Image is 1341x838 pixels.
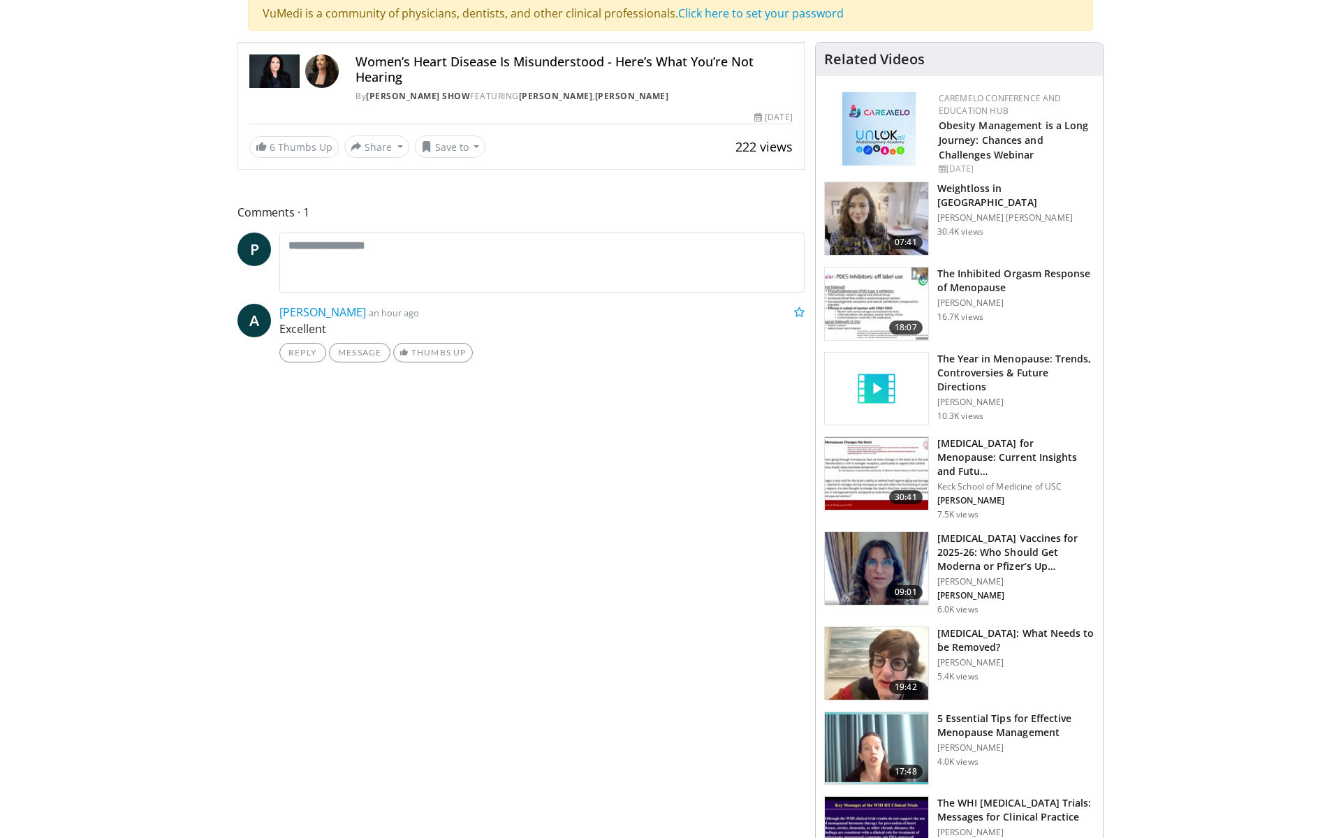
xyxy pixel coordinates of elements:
[329,343,390,362] a: Message
[824,626,1094,700] a: 19:42 [MEDICAL_DATA]: What Needs to be Removed? [PERSON_NAME] 5.4K views
[393,343,472,362] a: Thumbs Up
[519,90,593,102] a: [PERSON_NAME]
[937,742,1094,754] p: [PERSON_NAME]
[825,627,928,700] img: 4d0a4bbe-a17a-46ab-a4ad-f5554927e0d3.150x105_q85_crop-smart_upscale.jpg
[937,671,979,682] p: 5.4K views
[824,51,925,68] h4: Related Videos
[279,321,805,337] p: Excellent
[279,304,366,320] a: [PERSON_NAME]
[937,590,1094,601] p: [PERSON_NAME]
[937,796,1094,824] h3: The WHI [MEDICAL_DATA] Trials: Messages for Clinical Practice
[937,712,1094,740] h3: 5 Essential Tips for Effective Menopause Management
[824,531,1094,615] a: 09:01 [MEDICAL_DATA] Vaccines for 2025-26: Who Should Get Moderna or Pfizer’s Up… [PERSON_NAME] [...
[824,182,1094,256] a: 07:41 Weightloss in [GEOGRAPHIC_DATA] [PERSON_NAME] [PERSON_NAME] 30.4K views
[356,54,792,84] h4: Women’s Heart Disease Is Misunderstood - Here’s What You’re Not Hearing
[344,135,409,158] button: Share
[369,307,419,319] small: an hour ago
[937,411,983,422] p: 10.3K views
[937,576,1094,587] p: [PERSON_NAME]
[937,495,1094,506] p: [PERSON_NAME]
[825,267,928,340] img: 283c0f17-5e2d-42ba-a87c-168d447cdba4.150x105_q85_crop-smart_upscale.jpg
[279,343,326,362] a: Reply
[937,657,1094,668] p: [PERSON_NAME]
[825,712,928,785] img: 6839e091-2cdb-4894-b49b-01b874b873c4.150x105_q85_crop-smart_upscale.jpg
[889,680,923,694] span: 19:42
[937,352,1094,394] h3: The Year in Menopause: Trends, Controversies & Future Directions
[939,163,1092,175] div: [DATE]
[889,585,923,599] span: 09:01
[889,490,923,504] span: 30:41
[237,233,271,266] a: P
[825,532,928,605] img: 4e370bb1-17f0-4657-a42f-9b995da70d2f.png.150x105_q85_crop-smart_upscale.png
[937,267,1094,295] h3: The Inhibited Orgasm Response of Menopause
[824,352,1094,426] a: The Year in Menopause: Trends, Controversies & Future Directions [PERSON_NAME] 10.3K views
[366,90,470,102] a: [PERSON_NAME] Show
[889,765,923,779] span: 17:48
[825,182,928,255] img: 9983fed1-7565-45be-8934-aef1103ce6e2.150x105_q85_crop-smart_upscale.jpg
[270,140,275,154] span: 6
[937,604,979,615] p: 6.0K views
[824,712,1094,786] a: 17:48 5 Essential Tips for Effective Menopause Management [PERSON_NAME] 4.0K views
[356,90,792,103] div: By FEATURING ,
[842,92,916,166] img: 45df64a9-a6de-482c-8a90-ada250f7980c.png.150x105_q85_autocrop_double_scale_upscale_version-0.2.jpg
[937,509,979,520] p: 7.5K views
[937,212,1094,223] p: [PERSON_NAME] [PERSON_NAME]
[937,311,983,323] p: 16.7K views
[305,54,339,88] img: Avatar
[595,90,669,102] a: [PERSON_NAME]
[939,119,1089,161] a: Obesity Management is a Long Journey: Chances and Challenges Webinar
[937,182,1094,209] h3: Weightloss in [GEOGRAPHIC_DATA]
[937,756,979,767] p: 4.0K views
[754,111,792,124] div: [DATE]
[937,397,1094,408] p: [PERSON_NAME]
[249,54,300,88] img: Dr. Gabrielle Lyon Show
[937,531,1094,573] h3: [MEDICAL_DATA] Vaccines for 2025-26: Who Should Get Moderna or Pfizer’s Up…
[415,135,486,158] button: Save to
[937,436,1094,478] h3: [MEDICAL_DATA] for Menopause: Current Insights and Futu…
[889,235,923,249] span: 07:41
[939,92,1062,117] a: CaReMeLO Conference and Education Hub
[237,203,805,221] span: Comments 1
[678,6,844,21] a: Click here to set your password
[937,481,1094,492] p: Keck School of Medicine of USC
[937,626,1094,654] h3: [MEDICAL_DATA]: What Needs to be Removed?
[889,321,923,335] span: 18:07
[937,226,983,237] p: 30.4K views
[825,437,928,510] img: 47271b8a-94f4-49c8-b914-2a3d3af03a9e.150x105_q85_crop-smart_upscale.jpg
[237,304,271,337] a: A
[825,353,928,425] img: video_placeholder_short.svg
[249,136,339,158] a: 6 Thumbs Up
[937,827,1094,838] p: [PERSON_NAME]
[937,297,1094,309] p: [PERSON_NAME]
[824,436,1094,520] a: 30:41 [MEDICAL_DATA] for Menopause: Current Insights and Futu… Keck School of Medicine of USC [PE...
[735,138,793,155] span: 222 views
[824,267,1094,341] a: 18:07 The Inhibited Orgasm Response of Menopause [PERSON_NAME] 16.7K views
